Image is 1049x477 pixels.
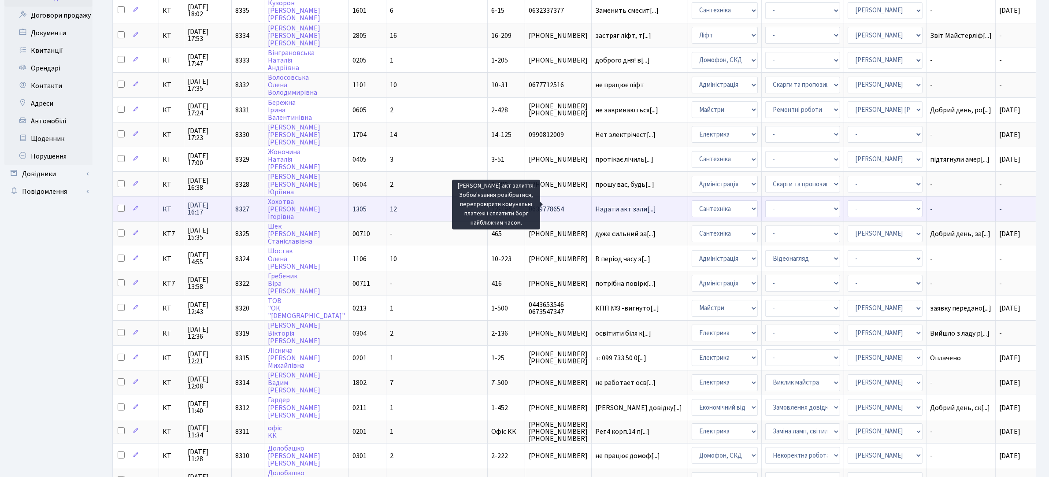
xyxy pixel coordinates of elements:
[930,105,991,115] span: Добрий день, ро[...]
[268,247,320,271] a: ШостакОлена[PERSON_NAME]
[390,55,393,65] span: 1
[352,353,367,363] span: 0201
[352,31,367,41] span: 2805
[235,180,249,189] span: 8328
[529,81,588,89] span: 0677712516
[235,80,249,90] span: 8332
[188,251,228,266] span: [DATE] 14:55
[930,229,990,239] span: Добрий день, за[...]
[163,428,180,435] span: КТ
[268,73,317,97] a: ВолосовськаОленаВолодимирівна
[390,303,393,313] span: 1
[352,279,370,288] span: 00711
[268,172,320,197] a: [PERSON_NAME][PERSON_NAME]Юріївна
[163,452,180,459] span: КТ
[163,7,180,14] span: КТ
[529,421,588,442] span: [PHONE_NUMBER] [PHONE_NUMBER] [PHONE_NUMBER]
[999,403,1020,413] span: [DATE]
[268,23,320,48] a: [PERSON_NAME][PERSON_NAME][PERSON_NAME]
[999,130,1020,140] span: [DATE]
[999,80,1002,90] span: -
[352,55,367,65] span: 0205
[188,448,228,462] span: [DATE] 11:28
[235,279,249,288] span: 8322
[390,403,393,413] span: 1
[4,95,93,112] a: Адреси
[491,105,508,115] span: 2-428
[390,427,393,436] span: 1
[595,403,682,413] span: [PERSON_NAME] довідку[...]
[268,147,320,172] a: ЖоночинаНаталія[PERSON_NAME]
[999,155,1020,164] span: [DATE]
[235,130,249,140] span: 8330
[235,6,249,15] span: 8335
[491,6,504,15] span: 6-15
[595,31,651,41] span: застряг ліфт, т[...]
[930,7,992,14] span: -
[235,155,249,164] span: 8329
[529,280,588,287] span: [PHONE_NUMBER]
[188,276,228,290] span: [DATE] 13:58
[930,131,992,138] span: -
[529,351,588,365] span: [PHONE_NUMBER] [PHONE_NUMBER]
[595,180,654,189] span: прошу вас, будь[...]
[390,155,393,164] span: 3
[595,451,660,461] span: не працює домоф[...]
[235,204,249,214] span: 8327
[163,355,180,362] span: КТ
[595,229,656,239] span: дуже сильний за[...]
[529,181,588,188] span: [PHONE_NUMBER]
[529,32,588,39] span: [PHONE_NUMBER]
[268,122,320,147] a: [PERSON_NAME][PERSON_NAME][PERSON_NAME]
[595,6,659,15] span: Заменить смесит[...]
[595,105,658,115] span: не закриваються[...]
[595,353,646,363] span: т: 099 733 50 0[...]
[529,379,588,386] span: [PHONE_NUMBER]
[352,155,367,164] span: 0405
[163,57,180,64] span: КТ
[930,280,992,287] span: -
[999,31,1002,41] span: -
[163,255,180,263] span: КТ
[4,130,93,148] a: Щоденник
[491,80,508,90] span: 10-31
[163,81,180,89] span: КТ
[930,403,990,413] span: Добрий день, ск[...]
[188,400,228,414] span: [DATE] 11:40
[999,303,1020,313] span: [DATE]
[235,105,249,115] span: 8331
[529,131,588,138] span: 0990812009
[4,59,93,77] a: Орендарі
[268,346,320,370] a: Ліснича[PERSON_NAME]Михайлівна
[999,204,1002,214] span: -
[352,427,367,436] span: 0201
[163,181,180,188] span: КТ
[188,152,228,166] span: [DATE] 17:00
[163,206,180,213] span: КТ
[595,155,653,164] span: протікає лічиль[...]
[188,326,228,340] span: [DATE] 12:36
[999,427,1020,436] span: [DATE]
[529,206,588,213] span: 0639778654
[188,4,228,18] span: [DATE] 18:02
[268,98,312,122] a: БережнаIринаВалентинiвна
[4,24,93,42] a: Документи
[163,32,180,39] span: КТ
[999,279,1002,288] span: -
[390,31,397,41] span: 16
[4,77,93,95] a: Контакти
[529,7,588,14] span: 0632337377
[595,427,649,436] span: Рег.4 корп.14 п[...]
[163,330,180,337] span: КТ
[930,329,990,338] span: Вийшло з ладу р[...]
[930,355,992,362] span: Оплачено
[352,329,367,338] span: 0304
[4,7,93,24] a: Договори продажу
[4,165,93,183] a: Довідники
[595,378,656,388] span: не работает осв[...]
[999,55,1002,65] span: -
[529,255,588,263] span: [PHONE_NUMBER]
[595,81,684,89] span: не працює ліфт
[352,80,367,90] span: 1101
[999,6,1020,15] span: [DATE]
